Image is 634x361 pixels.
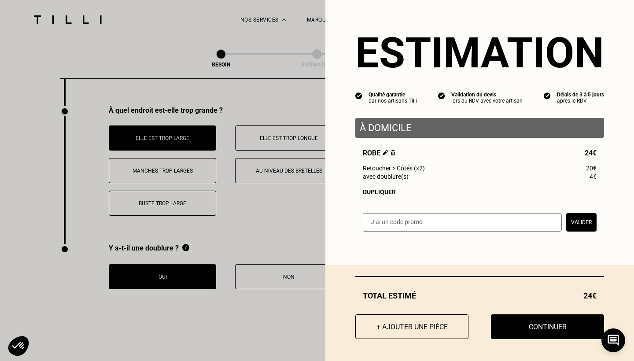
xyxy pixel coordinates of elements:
span: 4€ [590,173,597,180]
img: icon list info [355,92,362,99]
div: après le RDV [557,98,604,104]
img: Éditer [383,150,388,155]
span: 20€ [586,165,597,172]
p: À domicile [360,122,600,133]
span: 24€ [585,149,597,157]
div: Qualité garantie [369,92,417,98]
div: lors du RDV avec votre artisan [451,98,523,104]
img: Supprimer [391,150,395,155]
span: Robe [363,149,395,157]
button: + Ajouter une pièce [355,314,468,339]
div: Dupliquer [363,188,597,195]
span: avec doublure(s) [363,173,409,180]
span: Retoucher > Côtés (x2) [363,165,425,172]
img: icon list info [544,92,551,99]
img: icon list info [438,92,445,99]
div: par nos artisans Tilli [369,98,417,104]
section: Estimation [355,28,604,77]
button: Valider [566,213,597,232]
div: Validation du devis [451,92,523,98]
span: 24€ [583,291,597,300]
button: Continuer [491,314,604,339]
div: Délais de 3 à 5 jours [557,92,604,98]
div: Total estimé [355,291,604,300]
input: J‘ai un code promo [363,213,562,232]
